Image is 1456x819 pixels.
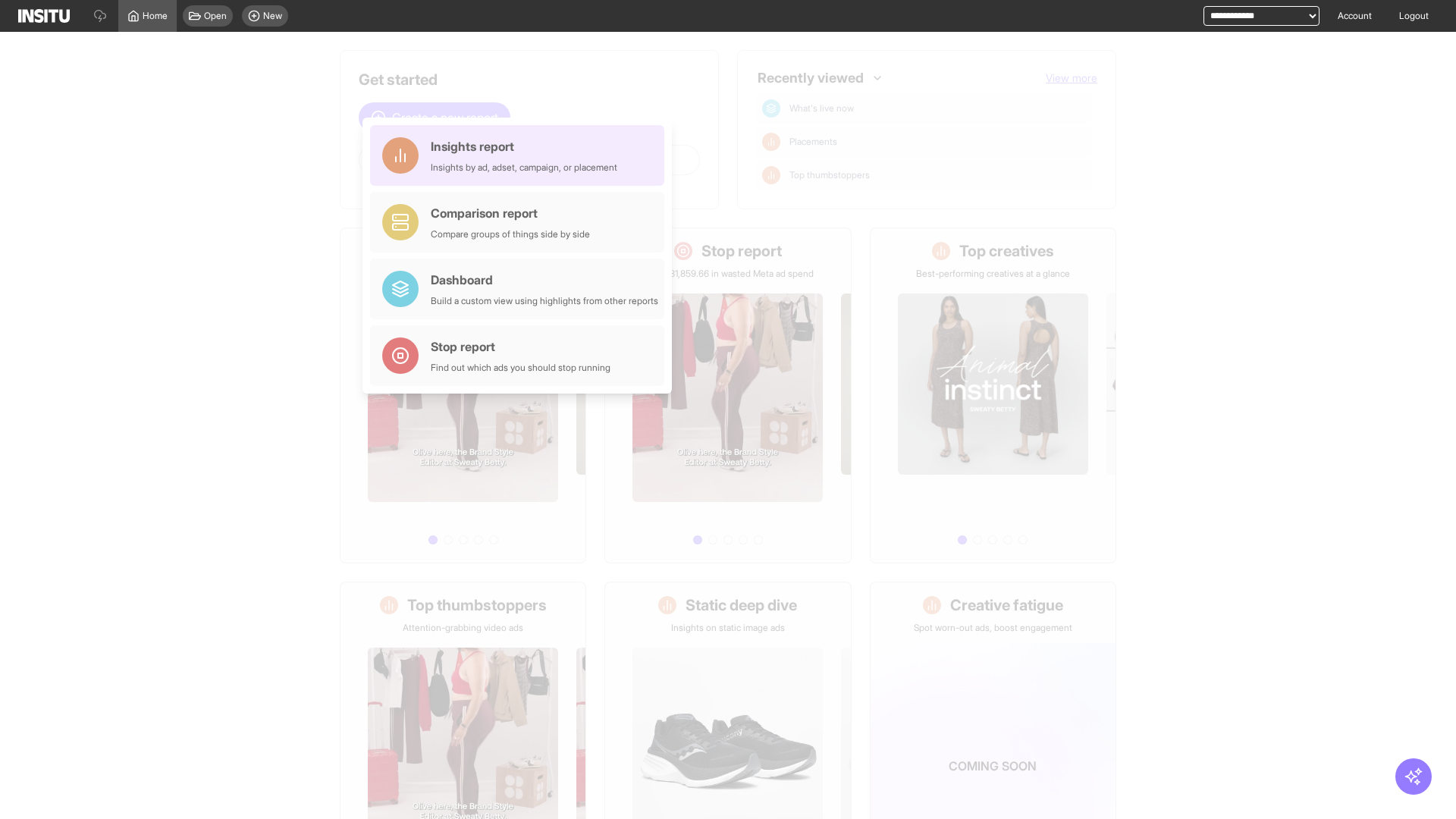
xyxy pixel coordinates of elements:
[18,9,70,23] img: Logo
[431,162,617,174] div: Insights by ad, adset, campaign, or placement
[431,337,610,356] div: Stop report
[431,295,658,307] div: Build a custom view using highlights from other reports
[204,10,227,22] span: Open
[143,10,168,22] span: Home
[431,362,610,374] div: Find out which ads you should stop running
[431,204,590,222] div: Comparison report
[431,271,658,289] div: Dashboard
[263,10,282,22] span: New
[431,137,617,155] div: Insights report
[431,228,590,240] div: Compare groups of things side by side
